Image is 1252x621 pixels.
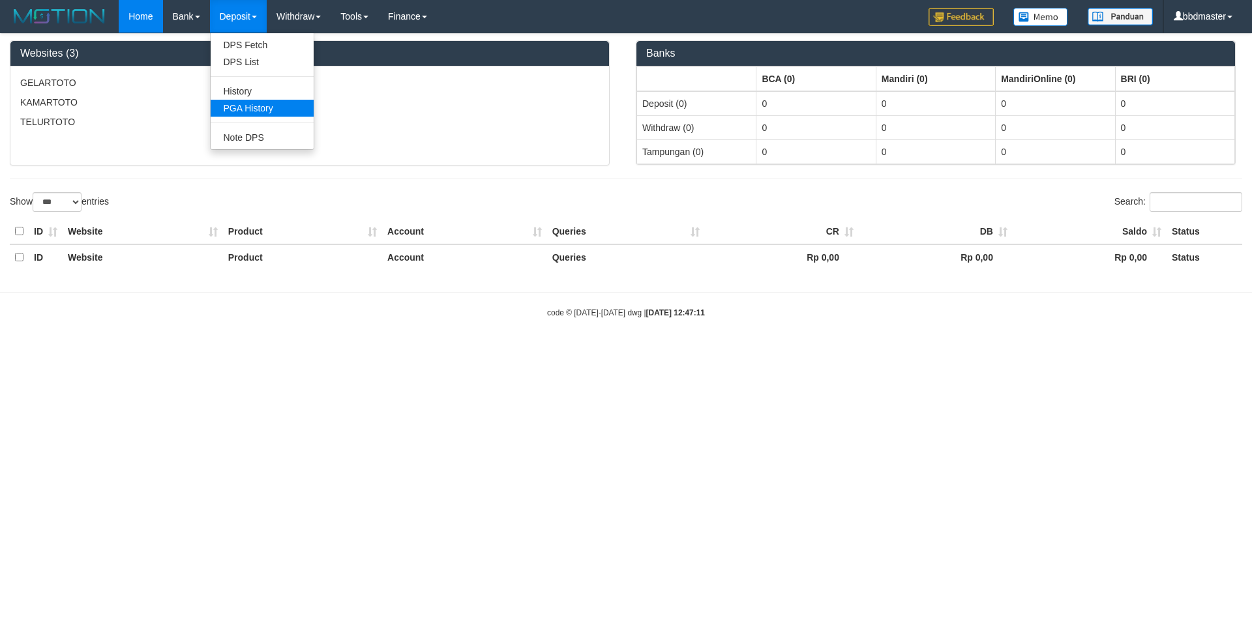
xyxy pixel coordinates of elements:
th: Account [382,244,547,270]
th: Status [1167,219,1242,244]
td: 0 [1115,91,1234,116]
p: TELURTOTO [20,115,599,128]
td: 0 [756,91,876,116]
th: Group: activate to sort column ascending [876,66,995,91]
th: ID [29,219,63,244]
img: Button%20Memo.svg [1013,8,1068,26]
p: KAMARTOTO [20,96,599,109]
td: 0 [756,115,876,139]
td: 0 [876,139,995,164]
th: Group: activate to sort column ascending [996,66,1115,91]
a: DPS List [211,53,314,70]
th: Rp 0,00 [859,244,1013,270]
th: Rp 0,00 [1013,244,1167,270]
th: Website [63,244,223,270]
h3: Websites (3) [20,48,599,59]
th: Product [223,219,382,244]
img: MOTION_logo.png [10,7,109,26]
img: panduan.png [1088,8,1153,25]
td: Tampungan (0) [637,139,756,164]
a: History [211,83,314,100]
th: Rp 0,00 [705,244,859,270]
small: code © [DATE]-[DATE] dwg | [547,308,705,317]
select: Showentries [33,192,82,212]
th: Status [1167,244,1242,270]
th: Group: activate to sort column ascending [637,66,756,91]
a: Note DPS [211,129,314,146]
h3: Banks [646,48,1225,59]
th: Group: activate to sort column ascending [756,66,876,91]
th: CR [705,219,859,244]
a: DPS Fetch [211,36,314,53]
th: Saldo [1013,219,1167,244]
strong: [DATE] 12:47:11 [646,308,705,317]
th: Queries [547,244,705,270]
th: Product [223,244,382,270]
th: ID [29,244,63,270]
img: Feedback.jpg [929,8,994,26]
td: 0 [996,91,1115,116]
label: Show entries [10,192,109,212]
input: Search: [1150,192,1242,212]
th: Queries [547,219,705,244]
th: Website [63,219,223,244]
th: DB [859,219,1013,244]
td: 0 [1115,139,1234,164]
label: Search: [1114,192,1242,212]
td: Deposit (0) [637,91,756,116]
th: Group: activate to sort column ascending [1115,66,1234,91]
td: 0 [876,115,995,139]
td: 0 [876,91,995,116]
td: 0 [996,115,1115,139]
td: Withdraw (0) [637,115,756,139]
a: PGA History [211,100,314,117]
td: 0 [1115,115,1234,139]
td: 0 [756,139,876,164]
td: 0 [996,139,1115,164]
th: Account [382,219,547,244]
p: GELARTOTO [20,76,599,89]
